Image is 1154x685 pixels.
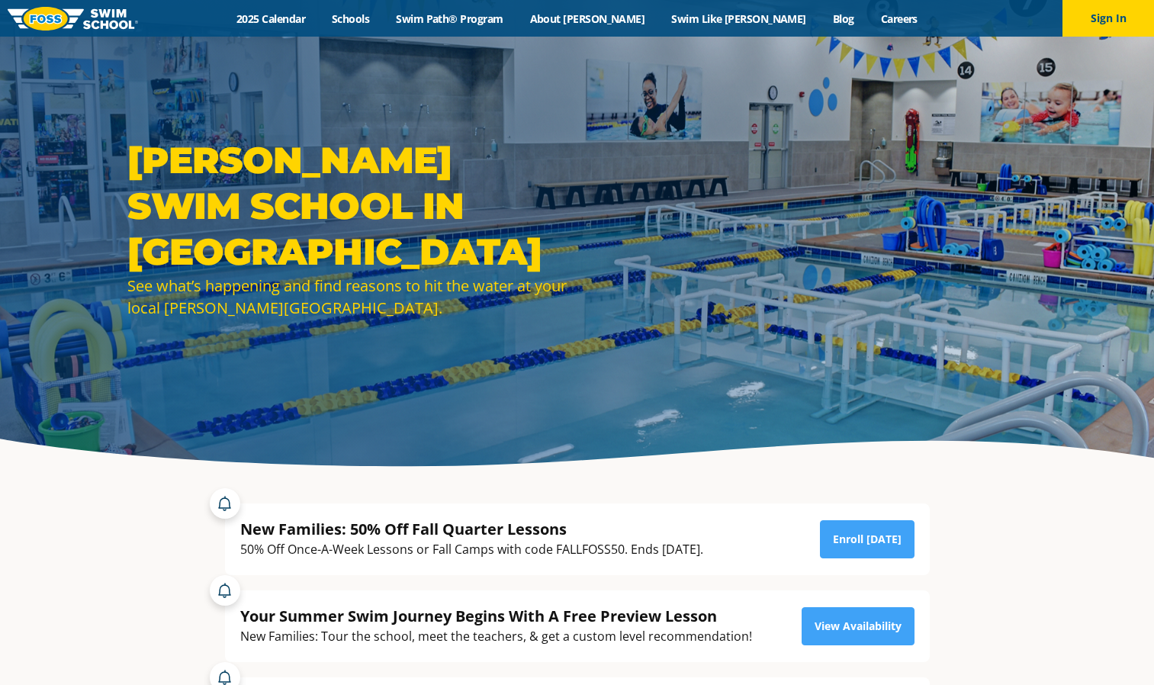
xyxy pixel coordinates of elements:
[8,7,138,31] img: FOSS Swim School Logo
[802,607,915,645] a: View Availability
[319,11,383,26] a: Schools
[658,11,820,26] a: Swim Like [PERSON_NAME]
[240,626,752,647] div: New Families: Tour the school, meet the teachers, & get a custom level recommendation!
[819,11,867,26] a: Blog
[240,539,703,560] div: 50% Off Once-A-Week Lessons or Fall Camps with code FALLFOSS50. Ends [DATE].
[223,11,319,26] a: 2025 Calendar
[127,275,570,319] div: See what’s happening and find reasons to hit the water at your local [PERSON_NAME][GEOGRAPHIC_DATA].
[820,520,915,558] a: Enroll [DATE]
[240,519,703,539] div: New Families: 50% Off Fall Quarter Lessons
[240,606,752,626] div: Your Summer Swim Journey Begins With A Free Preview Lesson
[127,137,570,275] h1: [PERSON_NAME] Swim School in [GEOGRAPHIC_DATA]
[867,11,931,26] a: Careers
[383,11,516,26] a: Swim Path® Program
[516,11,658,26] a: About [PERSON_NAME]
